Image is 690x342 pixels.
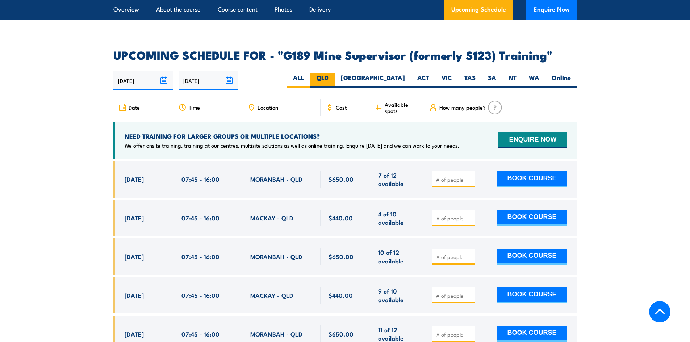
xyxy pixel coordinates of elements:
[250,175,302,183] span: MORANBAH - QLD
[439,104,486,110] span: How many people?
[125,142,459,149] p: We offer onsite training, training at our centres, multisite solutions as well as online training...
[329,214,353,222] span: $440.00
[436,215,472,222] input: # of people
[378,210,416,227] span: 4 of 10 available
[497,249,567,265] button: BOOK COURSE
[329,291,353,299] span: $440.00
[329,252,354,261] span: $650.00
[129,104,140,110] span: Date
[258,104,278,110] span: Location
[523,73,545,88] label: WA
[113,71,173,90] input: From date
[498,132,567,148] button: ENQUIRE NOW
[181,330,219,338] span: 07:45 - 16:00
[435,73,458,88] label: VIC
[545,73,577,88] label: Online
[329,175,354,183] span: $650.00
[125,132,459,140] h4: NEED TRAINING FOR LARGER GROUPS OR MULTIPLE LOCATIONS?
[310,73,335,88] label: QLD
[125,252,144,261] span: [DATE]
[497,326,567,342] button: BOOK COURSE
[125,175,144,183] span: [DATE]
[378,171,416,188] span: 7 of 12 available
[436,292,472,299] input: # of people
[250,214,293,222] span: MACKAY - QLD
[336,104,347,110] span: Cost
[385,101,419,114] span: Available spots
[125,330,144,338] span: [DATE]
[458,73,482,88] label: TAS
[250,291,293,299] span: MACKAY - QLD
[497,210,567,226] button: BOOK COURSE
[436,253,472,261] input: # of people
[378,248,416,265] span: 10 of 12 available
[181,214,219,222] span: 07:45 - 16:00
[411,73,435,88] label: ACT
[497,171,567,187] button: BOOK COURSE
[181,175,219,183] span: 07:45 - 16:00
[250,330,302,338] span: MORANBAH - QLD
[378,287,416,304] span: 9 of 10 available
[179,71,238,90] input: To date
[436,331,472,338] input: # of people
[335,73,411,88] label: [GEOGRAPHIC_DATA]
[502,73,523,88] label: NT
[181,252,219,261] span: 07:45 - 16:00
[250,252,302,261] span: MORANBAH - QLD
[329,330,354,338] span: $650.00
[436,176,472,183] input: # of people
[113,50,577,60] h2: UPCOMING SCHEDULE FOR - "G189 Mine Supervisor (formerly S123) Training"
[497,287,567,303] button: BOOK COURSE
[181,291,219,299] span: 07:45 - 16:00
[287,73,310,88] label: ALL
[482,73,502,88] label: SA
[189,104,200,110] span: Time
[125,291,144,299] span: [DATE]
[125,214,144,222] span: [DATE]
